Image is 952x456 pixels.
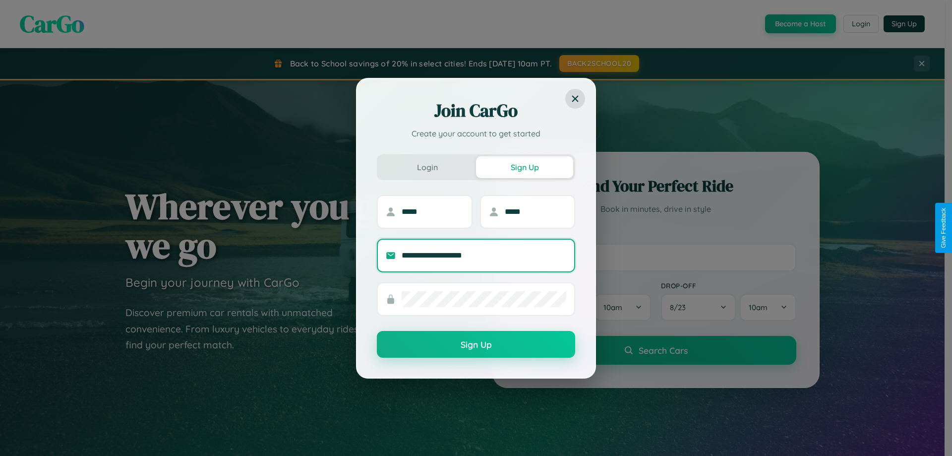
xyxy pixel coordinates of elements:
button: Sign Up [476,156,573,178]
button: Login [379,156,476,178]
p: Create your account to get started [377,128,575,139]
h2: Join CarGo [377,99,575,123]
div: Give Feedback [940,208,947,248]
button: Sign Up [377,331,575,358]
